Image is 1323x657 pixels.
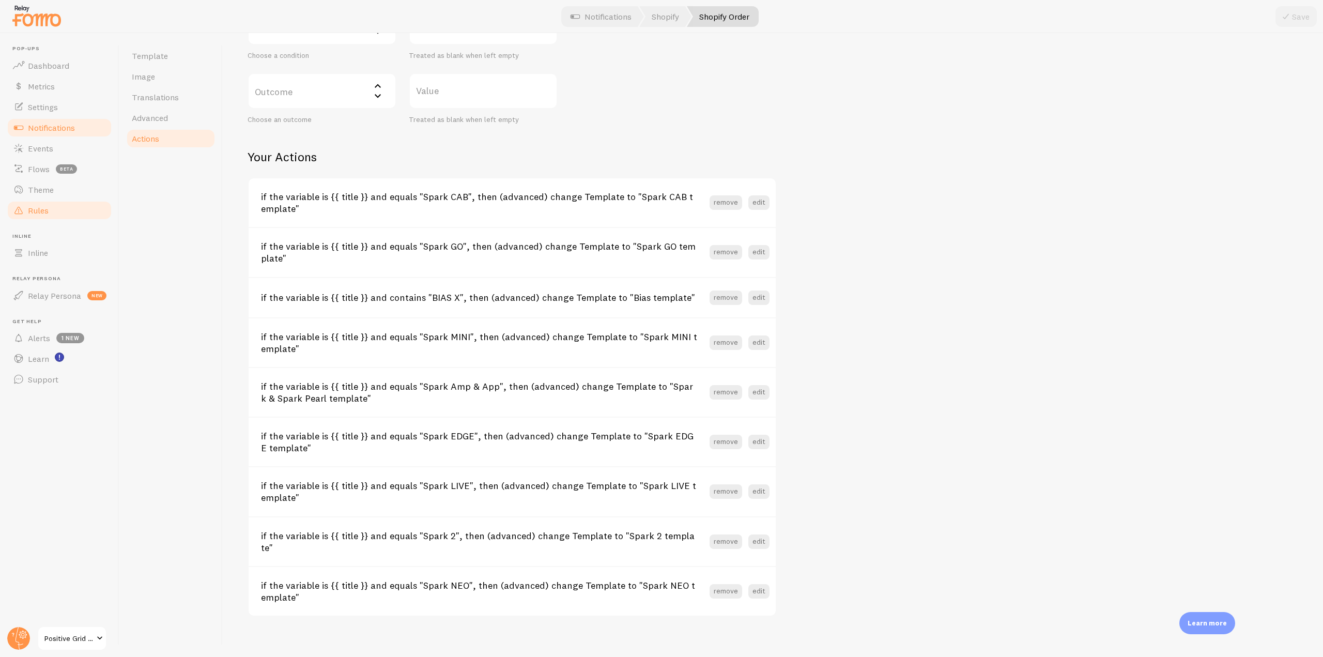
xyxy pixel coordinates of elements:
[132,92,179,102] span: Translations
[87,291,106,300] span: new
[28,374,58,385] span: Support
[710,435,742,449] button: remove
[56,164,77,174] span: beta
[6,242,113,263] a: Inline
[748,195,770,210] button: edit
[28,164,50,174] span: Flows
[126,128,216,149] a: Actions
[6,200,113,221] a: Rules
[409,51,558,60] div: Treated as blank when left empty
[248,73,396,109] label: Outcome
[261,530,710,554] h3: if the variable is {{ title }} and equals "Spark 2", then (advanced) change Template to "Spark 2 ...
[710,245,742,259] button: remove
[6,179,113,200] a: Theme
[6,138,113,159] a: Events
[28,60,69,71] span: Dashboard
[28,248,48,258] span: Inline
[6,76,113,97] a: Metrics
[28,102,58,112] span: Settings
[248,149,777,165] h2: Your Actions
[409,73,558,109] label: Value
[261,331,710,355] h3: if the variable is {{ title }} and equals "Spark MINI", then (advanced) change Template to "Spark...
[6,369,113,390] a: Support
[248,51,396,60] div: Choose a condition
[6,328,113,348] a: Alerts 1 new
[710,484,742,499] button: remove
[132,71,155,82] span: Image
[261,480,710,503] h3: if the variable is {{ title }} and equals "Spark LIVE", then (advanced) change Template to "Spark...
[748,245,770,259] button: edit
[28,185,54,195] span: Theme
[261,292,710,303] h3: if the variable is {{ title }} and contains "BIAS X", then (advanced) change Template to "Bias te...
[12,45,113,52] span: Pop-ups
[56,333,84,343] span: 1 new
[126,45,216,66] a: Template
[748,385,770,400] button: edit
[748,335,770,350] button: edit
[28,205,49,216] span: Rules
[1188,618,1227,628] p: Learn more
[710,195,742,210] button: remove
[126,87,216,108] a: Translations
[6,55,113,76] a: Dashboard
[37,626,107,651] a: Positive Grid CA Shopify
[28,123,75,133] span: Notifications
[1179,612,1235,634] div: Learn more
[710,291,742,305] button: remove
[748,291,770,305] button: edit
[11,3,63,29] img: fomo-relay-logo-orange.svg
[132,51,168,61] span: Template
[6,117,113,138] a: Notifications
[748,484,770,499] button: edit
[44,632,94,645] span: Positive Grid CA Shopify
[28,143,53,154] span: Events
[748,534,770,549] button: edit
[28,81,55,91] span: Metrics
[710,335,742,350] button: remove
[126,108,216,128] a: Advanced
[710,584,742,599] button: remove
[132,113,168,123] span: Advanced
[748,435,770,449] button: edit
[6,97,113,117] a: Settings
[409,115,558,125] div: Treated as blank when left empty
[261,191,710,215] h3: if the variable is {{ title }} and equals "Spark CAB", then (advanced) change Template to "Spark ...
[28,291,81,301] span: Relay Persona
[710,534,742,549] button: remove
[6,285,113,306] a: Relay Persona new
[261,579,710,603] h3: if the variable is {{ title }} and equals "Spark NEO", then (advanced) change Template to "Spark ...
[12,276,113,282] span: Relay Persona
[12,233,113,240] span: Inline
[55,353,64,362] svg: <p>Watch New Feature Tutorials!</p>
[6,159,113,179] a: Flows beta
[6,348,113,369] a: Learn
[132,133,159,144] span: Actions
[248,115,396,125] div: Choose an outcome
[261,240,710,264] h3: if the variable is {{ title }} and equals "Spark GO", then (advanced) change Template to "Spark G...
[748,584,770,599] button: edit
[261,430,710,454] h3: if the variable is {{ title }} and equals "Spark EDGE", then (advanced) change Template to "Spark...
[710,385,742,400] button: remove
[28,354,49,364] span: Learn
[261,380,710,404] h3: if the variable is {{ title }} and equals "Spark Amp & App", then (advanced) change Template to "...
[12,318,113,325] span: Get Help
[28,333,50,343] span: Alerts
[126,66,216,87] a: Image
